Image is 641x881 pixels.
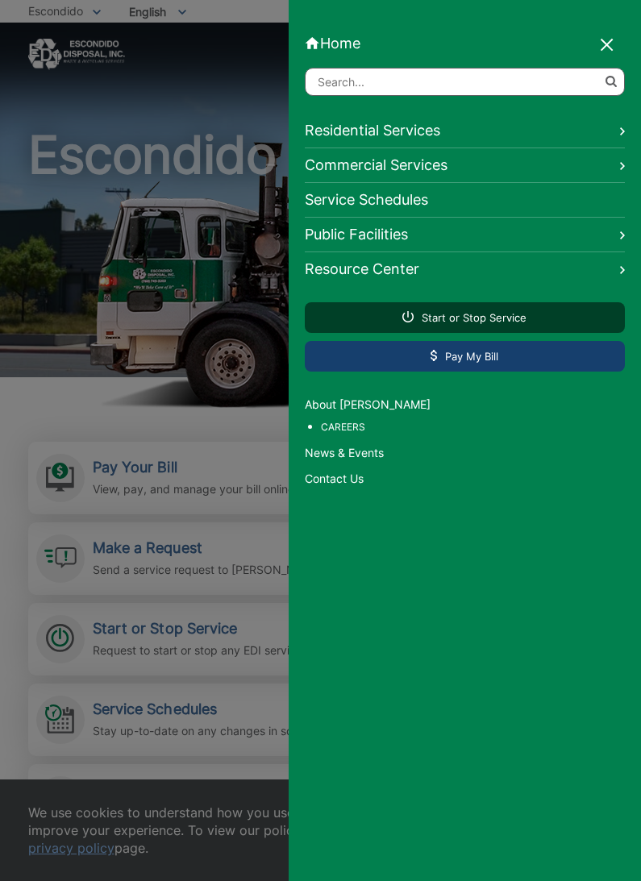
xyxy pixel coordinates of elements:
[305,341,625,372] a: Pay My Bill
[402,310,527,325] span: Start or Stop Service
[305,68,625,96] input: Search
[305,218,625,252] a: Public Facilities
[305,470,625,488] a: Contact Us
[305,252,625,286] a: Resource Center
[305,35,625,52] a: Home
[321,418,625,436] a: Careers
[305,114,625,148] a: Residential Services
[305,302,625,333] a: Start or Stop Service
[305,396,625,413] a: About [PERSON_NAME]
[305,444,625,462] a: News & Events
[305,148,625,183] a: Commercial Services
[305,183,625,218] a: Service Schedules
[431,349,498,364] span: Pay My Bill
